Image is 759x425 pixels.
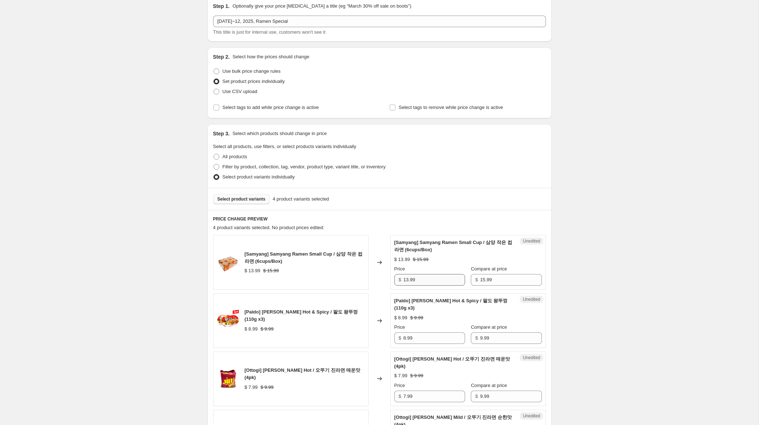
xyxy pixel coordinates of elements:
span: Unedited [523,413,540,419]
p: Select which products should change in price [232,130,327,137]
p: Optionally give your price [MEDICAL_DATA] a title (eg "March 30% off sale on boots") [232,3,411,10]
span: [Samyang] Samyang Ramen Small Cup / 삼양 작은 컵 라면 (6cups/Box) [245,251,362,264]
div: $ 7.99 [394,372,407,379]
span: Compare at price [471,266,507,272]
div: $ 13.99 [245,267,260,274]
span: $ [399,335,401,341]
span: Select tags to remove while price change is active [399,105,503,110]
h6: PRICE CHANGE PREVIEW [213,216,546,222]
span: Compare at price [471,383,507,388]
span: [Samyang] Samyang Ramen Small Cup / 삼양 작은 컵 라면 (6cups/Box) [394,240,512,252]
span: Select all products, use filters, or select products variants individually [213,144,356,149]
strike: $ 9.99 [410,372,423,379]
span: [Ottogi] [PERSON_NAME] Hot / 오뚜기 진라면 매운맛 (4pk) [394,356,510,369]
span: $ [399,394,401,399]
div: $ 8.99 [394,314,407,321]
span: $ [475,335,478,341]
strike: $ 9.99 [261,384,274,391]
div: $ 8.99 [245,325,258,333]
span: $ [475,277,478,282]
div: $ 13.99 [394,256,410,263]
strike: $ 15.99 [263,267,279,274]
img: Wangttukk3pack_80x.jpg [217,310,239,332]
span: Select tags to add while price change is active [223,105,319,110]
h2: Step 1. [213,3,230,10]
p: Select how the prices should change [232,53,309,60]
img: IMG_6970_80x.jpg [217,252,239,273]
span: This title is just for internal use, customers won't see it [213,29,325,35]
h2: Step 3. [213,130,230,137]
span: Select product variants [217,196,266,202]
span: Select product variants individually [223,174,295,180]
span: All products [223,154,247,159]
span: Unedited [523,296,540,302]
span: $ [399,277,401,282]
strike: $ 9.99 [410,314,423,321]
h2: Step 2. [213,53,230,60]
span: $ [475,394,478,399]
span: Price [394,266,405,272]
span: 4 product variants selected. No product prices edited: [213,225,324,230]
img: IMG_1241_80x.jpg [217,368,239,390]
strike: $ 15.99 [413,256,428,263]
span: Use bulk price change rules [223,68,281,74]
span: Price [394,324,405,330]
button: Select product variants [213,194,270,204]
input: 30% off holiday sale [213,16,546,27]
span: Use CSV upload [223,89,257,94]
strike: $ 9.99 [261,325,274,333]
span: Unedited [523,355,540,361]
span: Compare at price [471,324,507,330]
span: [Ottogi] [PERSON_NAME] Hot / 오뚜기 진라면 매운맛 (4pk) [245,367,361,380]
span: Set product prices individually [223,79,285,84]
span: Price [394,383,405,388]
span: Filter by product, collection, tag, vendor, product type, variant title, or inventory [223,164,386,169]
span: [Paldo] [PERSON_NAME] Hot & Spicy / 팔도 왕뚜껑 (110g x3) [394,298,508,311]
div: $ 7.99 [245,384,258,391]
span: Unedited [523,238,540,244]
span: [Paldo] [PERSON_NAME] Hot & Spicy / 팔도 왕뚜껑 (110g x3) [245,309,358,322]
span: 4 product variants selected [273,195,329,203]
